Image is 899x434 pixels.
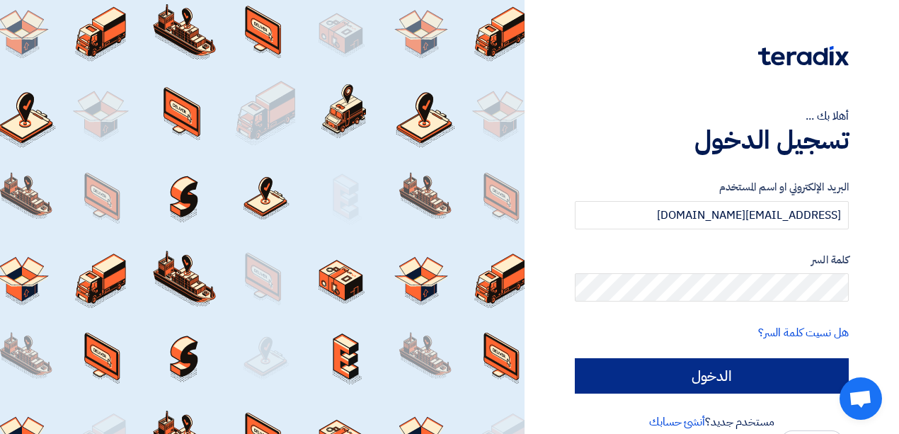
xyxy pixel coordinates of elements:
input: الدخول [575,358,849,394]
a: هل نسيت كلمة السر؟ [758,324,849,341]
label: كلمة السر [575,252,849,268]
div: أهلا بك ... [575,108,849,125]
img: Teradix logo [758,46,849,66]
div: Open chat [840,377,882,420]
h1: تسجيل الدخول [575,125,849,156]
label: البريد الإلكتروني او اسم المستخدم [575,179,849,195]
input: أدخل بريد العمل الإلكتروني او اسم المستخدم الخاص بك ... [575,201,849,229]
div: مستخدم جديد؟ [575,413,849,430]
a: أنشئ حسابك [649,413,705,430]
